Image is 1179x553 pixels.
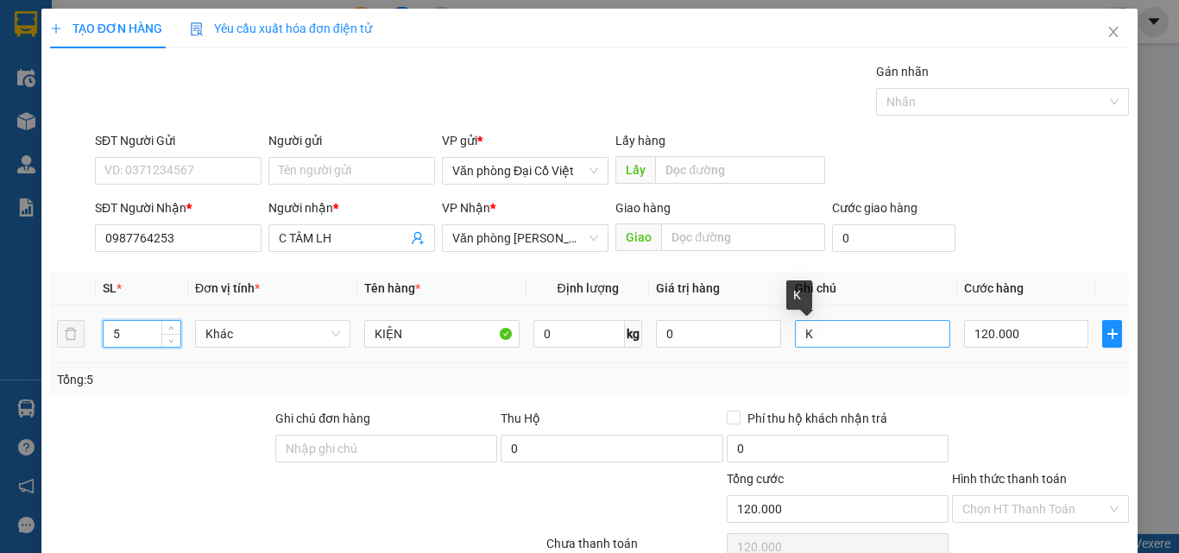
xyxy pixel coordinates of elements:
[91,100,417,209] h2: VP Nhận: Cây xăng Việt Dung
[190,22,204,36] img: icon
[1102,320,1122,348] button: plus
[832,201,917,215] label: Cước giao hàng
[442,131,608,150] div: VP gửi
[161,334,180,347] span: Decrease Value
[268,198,435,217] div: Người nhận
[50,22,62,35] span: plus
[95,198,262,217] div: SĐT Người Nhận
[57,370,457,389] div: Tổng: 5
[275,412,370,425] label: Ghi chú đơn hàng
[655,156,825,184] input: Dọc đường
[205,321,340,347] span: Khác
[190,22,372,35] span: Yêu cầu xuất hóa đơn điện tử
[876,65,929,79] label: Gán nhãn
[268,131,435,150] div: Người gửi
[103,281,117,295] span: SL
[442,201,490,215] span: VP Nhận
[615,134,665,148] span: Lấy hàng
[1106,25,1120,39] span: close
[452,158,598,184] span: Văn phòng Đại Cồ Việt
[167,324,177,334] span: up
[964,281,1024,295] span: Cước hàng
[1089,9,1138,57] button: Close
[557,281,618,295] span: Định lượng
[1103,327,1121,341] span: plus
[832,224,955,252] input: Cước giao hàng
[411,231,425,245] span: user-add
[741,409,894,428] span: Phí thu hộ khách nhận trả
[727,472,784,486] span: Tổng cước
[615,201,671,215] span: Giao hàng
[364,320,520,348] input: VD: Bàn, Ghế
[95,131,262,150] div: SĐT Người Gửi
[57,320,85,348] button: delete
[615,156,655,184] span: Lấy
[501,412,540,425] span: Thu Hộ
[452,225,598,251] span: Văn phòng Lý Hòa
[952,472,1067,486] label: Hình thức thanh toán
[9,100,139,129] h2: HWCPZ4J1
[625,320,642,348] span: kg
[656,320,780,348] input: 0
[275,435,497,462] input: Ghi chú đơn hàng
[656,281,720,295] span: Giá trị hàng
[167,336,177,346] span: down
[661,223,825,251] input: Dọc đường
[795,320,950,348] input: Ghi Chú
[161,321,180,334] span: Increase Value
[364,281,420,295] span: Tên hàng
[788,272,957,305] th: Ghi chú
[195,281,260,295] span: Đơn vị tính
[786,280,812,310] div: K
[50,22,162,35] span: TẠO ĐƠN HÀNG
[104,41,291,69] b: [PERSON_NAME]
[615,223,661,251] span: Giao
